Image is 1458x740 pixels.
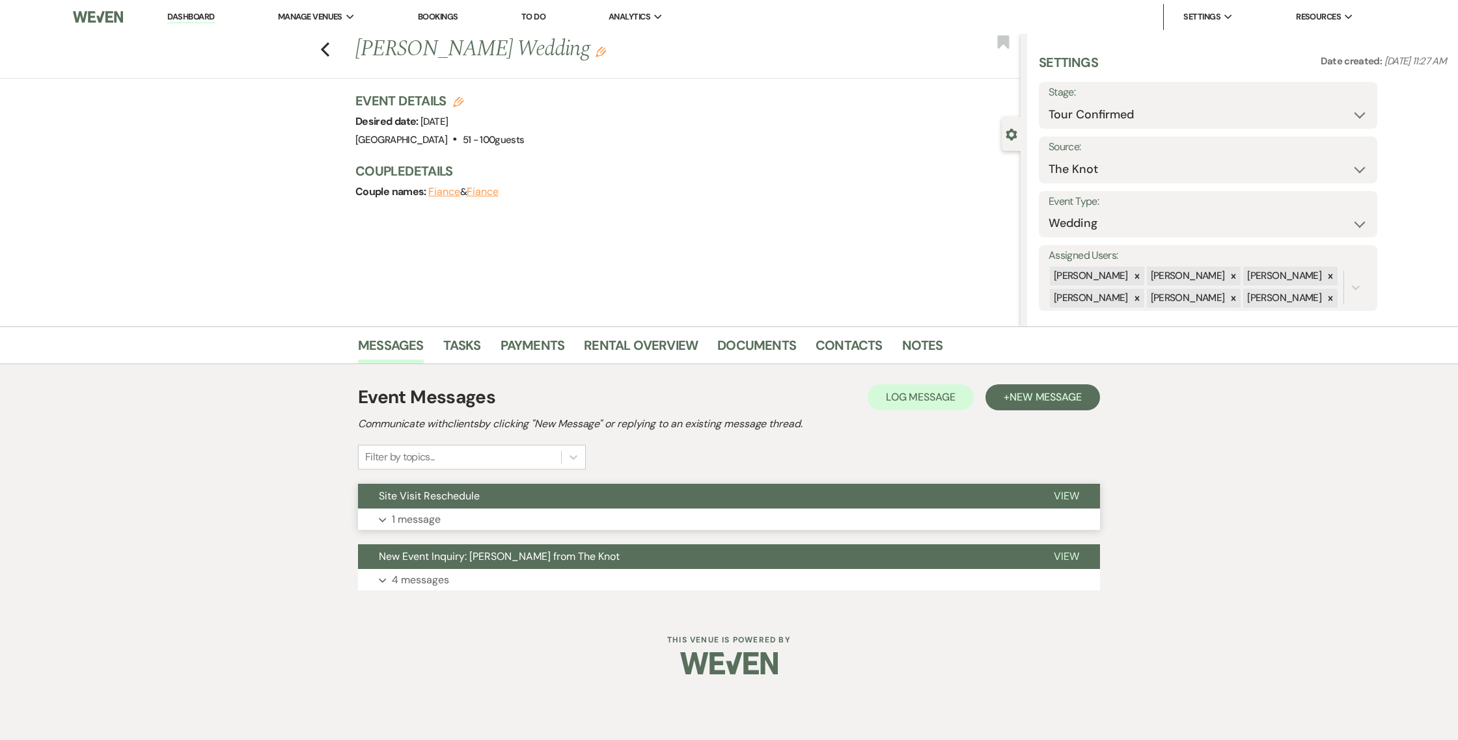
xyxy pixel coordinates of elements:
[355,133,447,146] span: [GEOGRAPHIC_DATA]
[355,185,428,198] span: Couple names:
[418,11,458,22] a: Bookings
[1243,289,1323,308] div: [PERSON_NAME]
[358,544,1033,569] button: New Event Inquiry: [PERSON_NAME] from The Knot
[521,11,545,22] a: To Do
[73,3,123,31] img: Weven Logo
[1054,549,1079,563] span: View
[1006,127,1017,140] button: Close lead details
[379,489,480,503] span: Site Visit Reschedule
[1321,55,1384,68] span: Date created:
[1147,267,1227,285] div: [PERSON_NAME]
[1049,83,1368,102] label: Stage:
[355,162,1008,180] h3: Couple Details
[463,133,525,146] span: 51 - 100 guests
[358,569,1100,591] button: 4 messages
[1054,489,1079,503] span: View
[358,384,495,411] h1: Event Messages
[902,335,943,363] a: Notes
[717,335,796,363] a: Documents
[1050,267,1130,285] div: [PERSON_NAME]
[358,416,1100,432] h2: Communicate with clients by clicking "New Message" or replying to an existing message thread.
[816,335,883,363] a: Contacts
[1384,55,1446,68] span: [DATE] 11:27 AM
[1033,484,1100,509] button: View
[1049,138,1368,157] label: Source:
[1010,390,1082,404] span: New Message
[379,549,620,563] span: New Event Inquiry: [PERSON_NAME] from The Knot
[1243,267,1323,285] div: [PERSON_NAME]
[355,34,883,65] h1: [PERSON_NAME] Wedding
[609,10,650,23] span: Analytics
[1183,10,1220,23] span: Settings
[596,46,606,57] button: Edit
[355,92,525,110] h3: Event Details
[428,187,460,197] button: Fiance
[584,335,698,363] a: Rental Overview
[358,484,1033,509] button: Site Visit Reschedule
[680,641,778,686] img: Weven Logo
[985,384,1100,410] button: +New Message
[420,115,448,128] span: [DATE]
[1049,246,1368,265] label: Assigned Users:
[1049,192,1368,211] label: Event Type:
[167,11,214,23] a: Dashboard
[358,335,424,363] a: Messages
[1039,53,1098,82] h3: Settings
[1296,10,1341,23] span: Resources
[355,114,420,128] span: Desired date:
[392,511,441,528] p: 1 message
[467,187,499,197] button: Fiance
[886,390,956,404] span: Log Message
[428,185,498,198] span: &
[868,384,974,410] button: Log Message
[365,449,435,465] div: Filter by topics...
[278,10,342,23] span: Manage Venues
[392,572,449,588] p: 4 messages
[1033,544,1100,569] button: View
[1050,289,1130,308] div: [PERSON_NAME]
[501,335,565,363] a: Payments
[1147,289,1227,308] div: [PERSON_NAME]
[358,509,1100,531] button: 1 message
[443,335,481,363] a: Tasks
